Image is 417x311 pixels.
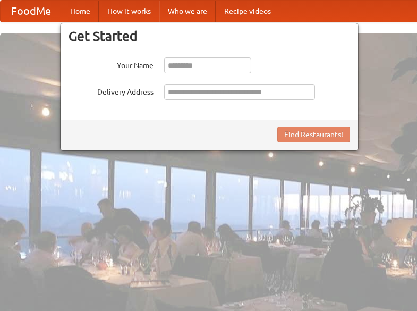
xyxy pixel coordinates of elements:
[159,1,216,22] a: Who we are
[277,127,350,142] button: Find Restaurants!
[69,57,154,71] label: Your Name
[69,84,154,97] label: Delivery Address
[69,28,350,44] h3: Get Started
[62,1,99,22] a: Home
[1,1,62,22] a: FoodMe
[216,1,279,22] a: Recipe videos
[99,1,159,22] a: How it works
